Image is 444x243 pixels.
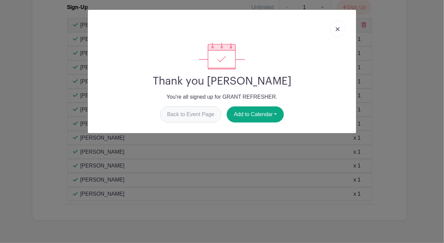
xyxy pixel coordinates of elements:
[336,27,340,31] img: close_button-5f87c8562297e5c2d7936805f587ecaba9071eb48480494691a3f1689db116b3.svg
[160,106,222,123] a: Back to Event Page
[93,93,351,101] p: You're all signed up for GRANT REFRESHER.
[227,106,284,123] button: Add to Calendar
[199,43,245,69] img: signup_complete-c468d5dda3e2740ee63a24cb0ba0d3ce5d8a4ecd24259e683200fb1569d990c8.svg
[93,75,351,88] h2: Thank you [PERSON_NAME]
